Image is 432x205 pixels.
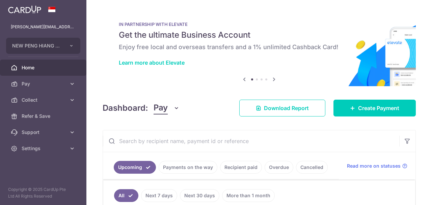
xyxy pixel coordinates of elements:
h4: Dashboard: [103,102,148,114]
span: Download Report [264,104,309,112]
img: Renovation banner [103,11,416,86]
a: Next 30 days [180,189,219,202]
span: Pay [154,102,168,114]
a: Upcoming [114,161,156,174]
span: Create Payment [358,104,399,112]
span: Home [22,64,66,71]
a: Next 7 days [141,189,177,202]
a: Download Report [239,100,325,116]
a: Recipient paid [220,161,262,174]
a: More than 1 month [222,189,275,202]
a: Learn more about Elevate [119,59,185,66]
span: Refer & Save [22,113,66,119]
a: All [114,189,138,202]
a: Read more on statuses [347,163,407,169]
img: CardUp [8,5,41,13]
span: Read more on statuses [347,163,401,169]
input: Search by recipient name, payment id or reference [103,130,399,152]
a: Payments on the way [159,161,217,174]
a: Overdue [265,161,293,174]
h6: Enjoy free local and overseas transfers and a 1% unlimited Cashback Card! [119,43,400,51]
span: Settings [22,145,66,152]
p: [PERSON_NAME][EMAIL_ADDRESS][DOMAIN_NAME] [11,24,76,30]
span: Support [22,129,66,136]
button: Pay [154,102,180,114]
span: NEW PENG HIANG PTE. LTD. [12,42,62,49]
p: IN PARTNERSHIP WITH ELEVATE [119,22,400,27]
a: Create Payment [333,100,416,116]
h5: Get the ultimate Business Account [119,30,400,40]
span: Collect [22,97,66,103]
button: NEW PENG HIANG PTE. LTD. [6,38,80,54]
span: Pay [22,80,66,87]
a: Cancelled [296,161,328,174]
